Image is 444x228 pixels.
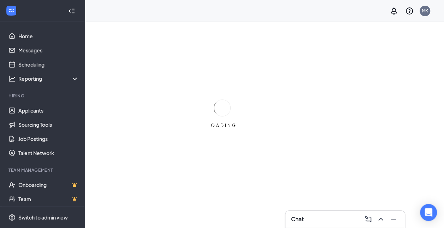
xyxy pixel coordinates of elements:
[18,214,68,221] div: Switch to admin view
[422,8,428,14] div: MK
[8,7,15,14] svg: WorkstreamLogo
[390,7,398,15] svg: Notifications
[8,93,77,99] div: Hiring
[8,75,16,82] svg: Analysis
[18,178,79,192] a: OnboardingCrown
[364,215,372,223] svg: ComposeMessage
[18,118,79,132] a: Sourcing Tools
[377,215,385,223] svg: ChevronUp
[205,122,240,129] div: LOADING
[18,43,79,57] a: Messages
[18,132,79,146] a: Job Postings
[68,7,75,15] svg: Collapse
[18,103,79,118] a: Applicants
[8,214,16,221] svg: Settings
[405,7,414,15] svg: QuestionInfo
[388,213,399,225] button: Minimize
[18,57,79,72] a: Scheduling
[18,192,79,206] a: TeamCrown
[389,215,398,223] svg: Minimize
[18,146,79,160] a: Talent Network
[18,29,79,43] a: Home
[8,167,77,173] div: Team Management
[18,75,79,82] div: Reporting
[375,213,386,225] button: ChevronUp
[362,213,374,225] button: ComposeMessage
[291,215,304,223] h3: Chat
[420,204,437,221] div: Open Intercom Messenger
